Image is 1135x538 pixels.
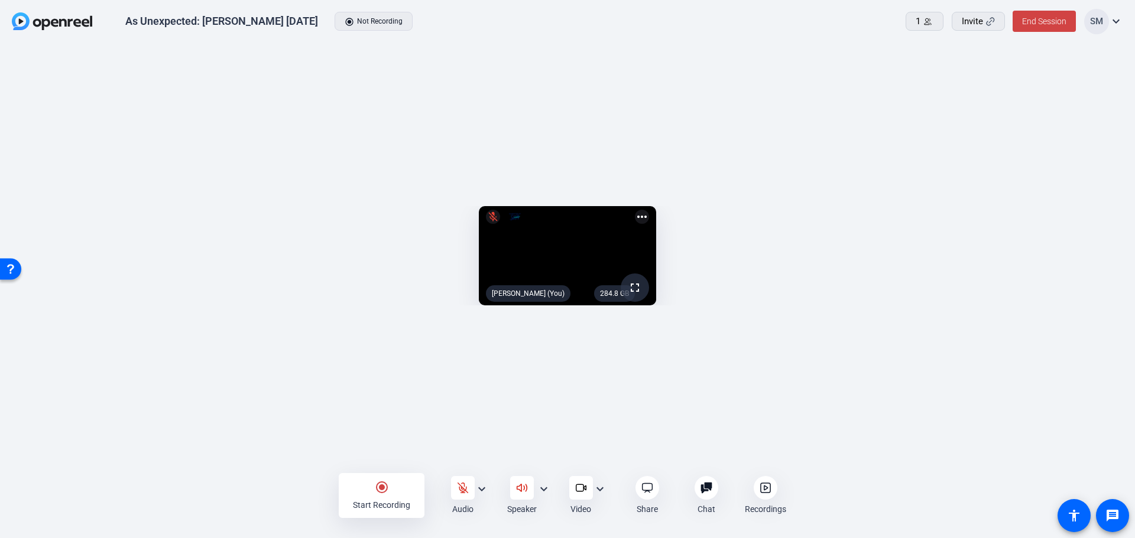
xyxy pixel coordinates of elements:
div: As Unexpected: [PERSON_NAME] [DATE] [125,14,318,28]
mat-icon: more_horiz [635,210,649,224]
div: Recordings [745,503,786,515]
mat-icon: expand_more [593,482,607,496]
mat-icon: mic_off [486,210,500,224]
button: End Session [1013,11,1076,32]
div: 284.8 GB [594,285,635,302]
button: 1 [906,12,943,31]
span: End Session [1022,17,1066,26]
div: Start Recording [353,499,410,511]
mat-icon: accessibility [1067,508,1081,523]
mat-icon: expand_more [1109,14,1123,28]
mat-icon: fullscreen [628,281,642,295]
div: Speaker [507,503,537,515]
img: logo [507,211,523,223]
div: [PERSON_NAME] (You) [486,285,570,302]
mat-icon: message [1105,508,1120,523]
mat-icon: expand_more [475,482,489,496]
div: Audio [452,503,474,515]
div: Share [637,503,658,515]
button: Invite [952,12,1005,31]
div: SM [1084,9,1109,34]
div: Chat [698,503,715,515]
div: Video [570,503,591,515]
span: 1 [916,15,920,28]
mat-icon: expand_more [537,482,551,496]
span: Invite [962,15,983,28]
img: OpenReel logo [12,12,92,30]
mat-icon: radio_button_checked [375,480,389,494]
